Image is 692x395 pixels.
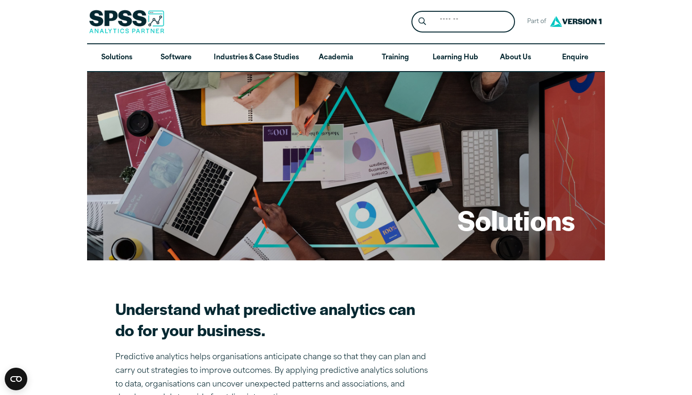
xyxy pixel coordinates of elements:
h2: Understand what predictive analytics can do for your business. [115,298,429,340]
img: SPSS Analytics Partner [89,10,164,33]
svg: Search magnifying glass icon [418,17,426,25]
a: Software [146,44,206,72]
form: Site Header Search Form [411,11,515,33]
a: Learning Hub [425,44,486,72]
span: Part of [523,15,547,29]
button: Search magnifying glass icon [414,13,431,31]
a: Training [366,44,425,72]
a: Industries & Case Studies [206,44,306,72]
nav: Desktop version of site main menu [87,44,605,72]
a: Enquire [546,44,605,72]
button: Open CMP widget [5,368,27,390]
a: Solutions [87,44,146,72]
img: Version1 Logo [547,13,604,30]
h1: Solutions [458,202,575,238]
a: About Us [486,44,545,72]
a: Academia [306,44,366,72]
